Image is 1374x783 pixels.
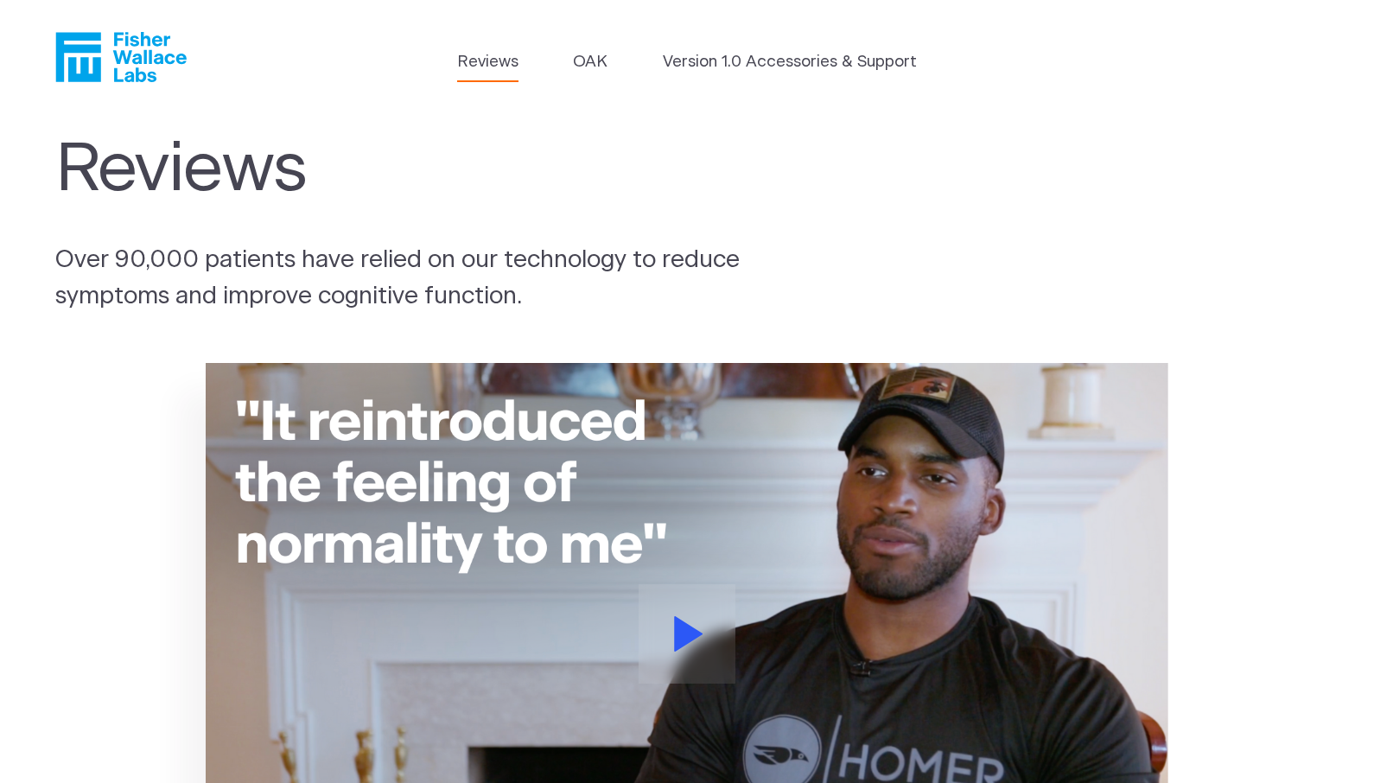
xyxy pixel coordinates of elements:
[55,32,187,82] a: Fisher Wallace
[457,50,518,74] a: Reviews
[663,50,917,74] a: Version 1.0 Accessories & Support
[573,50,607,74] a: OAK
[55,243,811,315] p: Over 90,000 patients have relied on our technology to reduce symptoms and improve cognitive funct...
[674,616,703,652] svg: Play
[55,130,774,210] h1: Reviews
